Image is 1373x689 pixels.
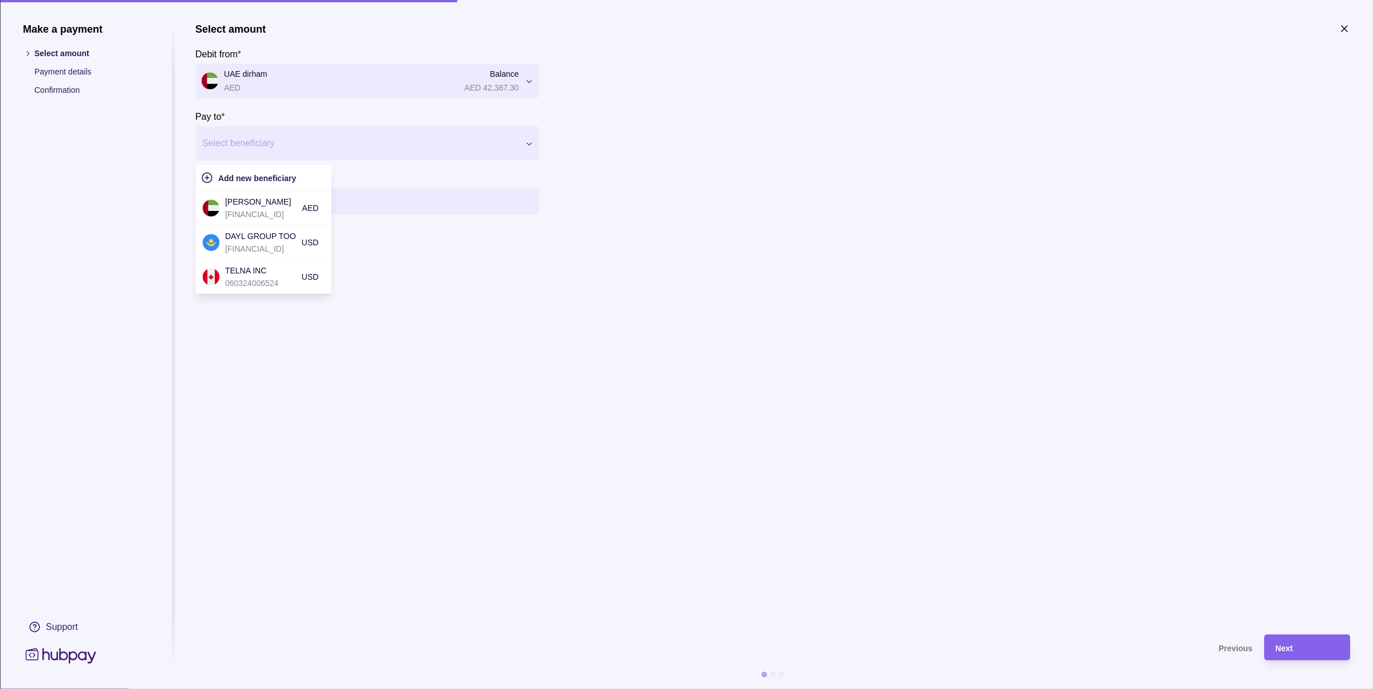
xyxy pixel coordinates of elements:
[1264,635,1350,660] button: Next
[225,242,296,255] p: [FINANCIAL_ID]
[224,189,533,214] input: amount
[225,195,296,208] p: [PERSON_NAME]
[202,199,219,217] img: ae
[23,615,149,639] a: Support
[1276,644,1293,653] span: Next
[195,109,225,123] label: Pay to
[34,84,149,96] p: Confirmation
[202,268,219,285] img: ca
[195,112,221,122] p: Pay to
[201,171,325,185] button: Add new beneficiary
[218,174,296,183] span: Add new beneficiary
[225,277,296,289] p: 060324006524
[302,202,318,214] p: AED
[225,264,296,277] p: TELNA INC
[225,208,296,221] p: [FINANCIAL_ID]
[23,23,149,36] h1: Make a payment
[202,234,219,251] img: kz
[302,271,319,283] p: USD
[195,49,238,59] p: Debit from
[46,621,78,633] div: Support
[195,23,266,36] h1: Select amount
[225,230,296,242] p: DAYL GROUP TOO
[302,236,319,249] p: USD
[34,47,149,60] p: Select amount
[195,635,1253,660] button: Previous
[1219,644,1253,653] span: Previous
[34,65,149,78] p: Payment details
[195,47,241,61] label: Debit from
